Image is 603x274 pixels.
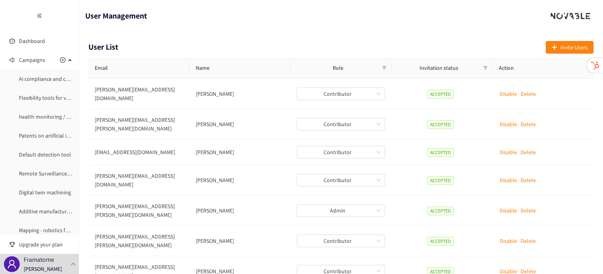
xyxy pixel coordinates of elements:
span: filter [380,62,388,74]
span: Admin [301,205,380,216]
a: Additive manufacturing of multiayer PCBs [19,208,116,215]
span: Invitation status [398,63,480,72]
span: Role [297,63,379,72]
span: plus-circle [60,57,66,63]
h1: User List [88,41,118,53]
p: [PERSON_NAME] [24,265,62,273]
a: Flexibility tools for very low carbon grids and role of low carbon dispatchable electrical assets... [19,94,283,101]
th: Action [493,57,594,79]
a: Remote Surveillance and inspection [19,170,103,177]
button: Disable [500,235,517,247]
span: ACCEPTED [427,120,454,129]
span: ACCEPTED [427,176,454,185]
button: Disable [500,204,517,217]
span: Contributor [301,174,380,186]
span: ACCEPTED [427,148,454,157]
span: double-left [37,13,42,19]
span: Contributor [301,235,380,247]
button: plusInvite Users [546,41,594,54]
span: Campaigns [19,52,45,68]
td: [PERSON_NAME][EMAIL_ADDRESS][PERSON_NAME][DOMAIN_NAME] [88,196,189,226]
th: Name [189,57,290,79]
button: Delete [521,174,536,186]
p: Disable [500,89,517,98]
span: Contributor [301,146,380,158]
span: ACCEPTED [427,237,454,246]
span: Contributor [301,88,380,100]
button: Disable [500,88,517,100]
td: [PERSON_NAME][EMAIL_ADDRESS][DOMAIN_NAME] [88,79,189,109]
p: Delete [521,206,536,215]
p: Delete [521,89,536,98]
p: Disable [500,176,517,185]
p: Delete [521,176,536,185]
td: [PERSON_NAME][EMAIL_ADDRESS][DOMAIN_NAME] [88,165,189,196]
p: Delete [521,237,536,245]
p: Disable [500,148,517,157]
td: [EMAIL_ADDRESS][DOMAIN_NAME] [88,140,189,165]
button: Disable [500,146,517,158]
span: Contributor [301,118,380,130]
p: Disable [500,206,517,215]
a: Patents on artificial intelligence in the Instrumentation & Control part of a Nuclear PowerPlant [19,132,240,139]
a: Default detection tool [19,151,71,158]
td: Benoît Winterholer [189,165,290,196]
p: Disable [500,237,517,245]
p: Delete [521,120,536,129]
button: Disable [500,174,517,186]
button: Disable [500,118,517,130]
a: Ai compliance and certification [19,75,91,82]
span: filter [483,65,488,70]
td: Vilcot Adrien [189,79,290,109]
td: Denis Verrier [189,226,290,256]
th: Email [88,57,189,79]
iframe: Chat Widget [564,236,603,274]
a: Digital twin machining [19,189,71,196]
span: Upgrade your plan [19,237,73,252]
span: ACCEPTED [427,90,454,99]
span: sound [9,57,15,63]
button: Delete [521,204,536,217]
td: [PERSON_NAME][EMAIL_ADDRESS][PERSON_NAME][DOMAIN_NAME] [88,226,189,256]
p: Framatome [24,255,54,265]
span: filter [481,62,489,74]
span: Invite Users [560,43,588,52]
a: Mapping - robotics for nuclear industry [19,227,110,234]
td: Axel Fromont [189,140,290,165]
td: Audrey GAUTIER [189,109,290,140]
span: user [7,259,17,269]
span: filter [382,65,387,70]
span: ACCEPTED [427,207,454,215]
button: Delete [521,118,536,130]
button: Delete [521,146,536,158]
span: trophy [9,242,15,247]
button: Delete [521,88,536,100]
td: [PERSON_NAME][EMAIL_ADDRESS][PERSON_NAME][DOMAIN_NAME] [88,109,189,140]
button: Delete [521,235,536,247]
a: health monitoring / autodiagnostic CFI [19,113,110,120]
p: Disable [500,120,517,129]
a: Dashboard [19,37,45,45]
p: Delete [521,148,536,157]
span: plus [552,45,557,51]
td: Damien Heiss [189,196,290,226]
